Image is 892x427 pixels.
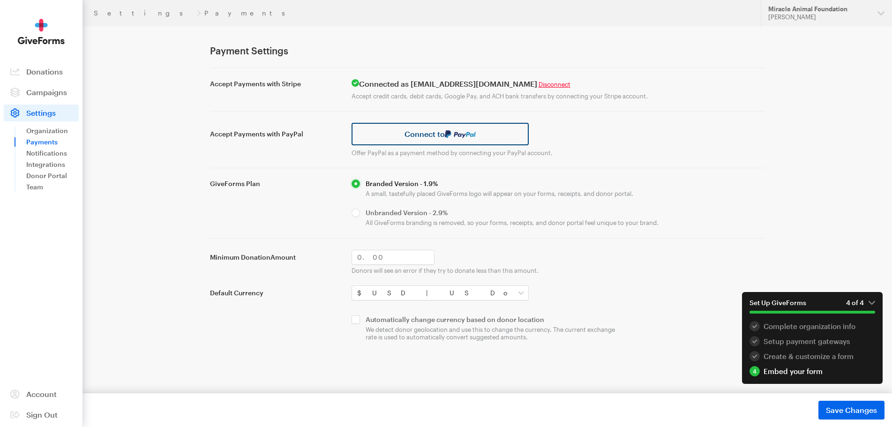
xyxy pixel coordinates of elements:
a: 2 Setup payment gateways [750,336,875,346]
div: Embed your form [750,366,875,376]
a: Disconnect [539,81,570,88]
div: Setup payment gateways [750,336,875,346]
span: Campaigns [26,88,67,97]
a: Donor Portal [26,170,79,181]
label: Minimum Donation [210,253,340,262]
div: Miracle Animal Foundation [768,5,870,13]
label: Default Currency [210,289,340,297]
a: 3 Create & customize a form [750,351,875,361]
div: Create & customize a form [750,351,875,361]
h1: Payment Settings [210,45,765,56]
div: 2 [750,336,760,346]
button: Save Changes [818,401,885,420]
span: Donations [26,67,63,76]
a: Account [4,386,79,403]
a: Organization [26,125,79,136]
a: Notifications [26,148,79,159]
a: Campaigns [4,84,79,101]
span: Save Changes [826,405,877,416]
img: paypal-036f5ec2d493c1c70c99b98eb3a666241af203a93f3fc3b8b64316794b4dcd3f.svg [445,130,476,138]
a: Settings [4,105,79,121]
div: 4 [750,366,760,376]
a: Donations [4,63,79,80]
span: Account [26,390,57,398]
h4: Connected as [EMAIL_ADDRESS][DOMAIN_NAME] [352,79,765,89]
div: 1 [750,321,760,331]
a: Integrations [26,159,79,170]
button: Set Up GiveForms4 of 4 [742,292,883,321]
span: Settings [26,108,56,117]
p: Offer PayPal as a payment method by connecting your PayPal account. [352,149,765,157]
label: Accept Payments with Stripe [210,80,340,88]
span: Sign Out [26,410,58,419]
p: Donors will see an error if they try to donate less than this amount. [352,267,765,274]
a: Sign Out [4,406,79,423]
div: [PERSON_NAME] [768,13,870,21]
a: 1 Complete organization info [750,321,875,331]
label: GiveForms Plan [210,180,340,188]
p: Accept credit cards, debit cards, Google Pay, and ACH bank transfers by connecting your Stripe ac... [352,92,765,100]
input: 0.00 [352,250,435,265]
a: Settings [94,9,193,17]
span: Amount [270,253,296,261]
a: 4 Embed your form [750,366,875,376]
em: 4 of 4 [846,299,875,307]
label: Accept Payments with PayPal [210,130,340,138]
div: Complete organization info [750,321,875,331]
div: 3 [750,351,760,361]
a: Team [26,181,79,193]
a: Connect to [352,123,529,145]
img: GiveForms [18,19,65,45]
a: Payments [26,136,79,148]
